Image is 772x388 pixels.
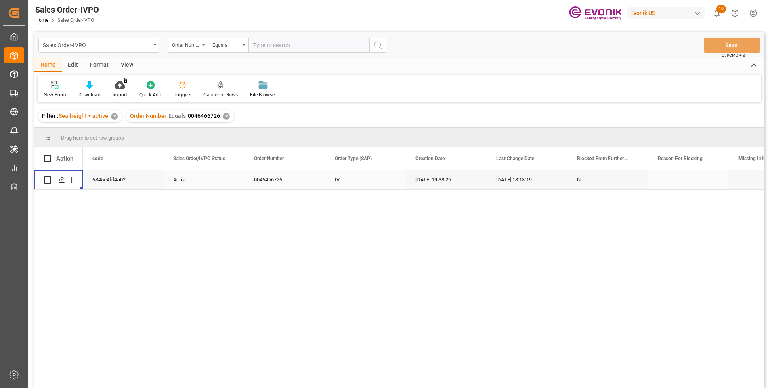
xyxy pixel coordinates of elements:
button: show 10 new notifications [708,4,726,22]
div: [DATE] 19:38:26 [406,170,487,189]
span: Order Number [254,156,284,161]
div: IV [325,170,406,189]
button: open menu [168,38,208,53]
span: Reason For Blocking [658,156,703,161]
span: Blocked From Further Processing [577,156,631,161]
div: Active [173,171,235,189]
div: 0046466726 [244,170,325,189]
div: No [577,171,638,189]
div: [DATE] 13:13:19 [487,170,567,189]
input: Type to search [248,38,369,53]
button: Evonik US [627,5,708,21]
span: Sales Order/IVPO Status [173,156,225,161]
div: ✕ [111,113,118,120]
button: open menu [208,38,248,53]
span: Ctrl/CMD + S [722,52,745,58]
span: code [92,156,103,161]
div: New Form [44,91,66,98]
div: View [115,58,139,72]
a: Home [35,17,48,23]
button: search button [369,38,386,53]
div: ✕ [223,113,230,120]
span: Filter : [42,113,59,119]
div: Evonik US [627,7,705,19]
span: Order Type (SAP) [335,156,372,161]
div: Cancelled Rows [203,91,238,98]
span: 0046466726 [188,113,220,119]
span: Equals [168,113,186,119]
div: Home [34,58,62,72]
button: open menu [38,38,159,53]
div: Format [84,58,115,72]
div: File Browser [250,91,276,98]
div: Triggers [174,91,191,98]
span: Last Change Date [496,156,534,161]
div: Press SPACE to select this row. [34,170,83,190]
div: Order Number [172,40,199,49]
span: Sea freight + active [59,113,108,119]
img: Evonik-brand-mark-Deep-Purple-RGB.jpeg_1700498283.jpeg [569,6,621,20]
span: Drag here to set row groups [61,135,124,141]
div: Equals [212,40,240,49]
span: 10 [716,5,726,13]
button: Help Center [726,4,744,22]
div: Quick Add [139,91,162,98]
div: Sales Order-IVPO [35,4,99,16]
div: Edit [62,58,84,72]
button: Save [704,38,760,53]
span: Order Number [130,113,166,119]
div: Download [78,91,101,98]
div: Sales Order-IVPO [43,40,151,50]
div: Action [56,155,73,162]
span: Creation Date [415,156,445,161]
div: 6345e4fd4a02 [83,170,164,189]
